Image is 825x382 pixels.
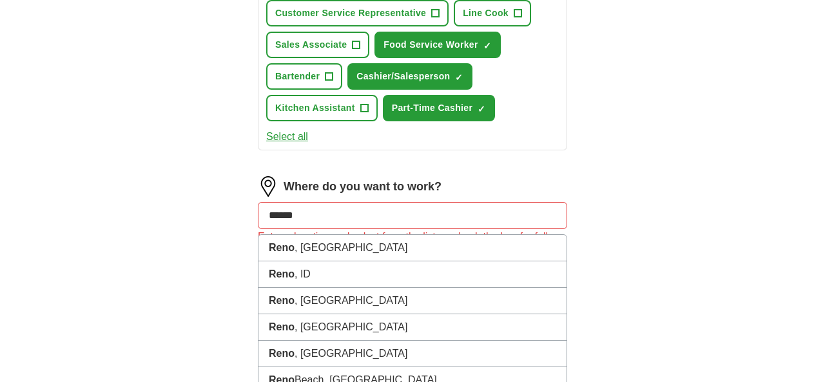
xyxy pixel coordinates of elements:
[284,178,442,196] label: Where do you want to work?
[258,176,278,197] img: location.png
[463,6,509,20] span: Line Cook
[266,129,308,145] button: Select all
[269,348,295,359] strong: Reno
[275,6,426,20] span: Customer Service Representative
[266,32,369,58] button: Sales Associate
[374,32,500,58] button: Food Service Worker✓
[258,341,567,367] li: , [GEOGRAPHIC_DATA]
[483,41,491,51] span: ✓
[383,38,478,52] span: Food Service Worker
[266,63,342,90] button: Bartender
[275,38,347,52] span: Sales Associate
[258,314,567,341] li: , [GEOGRAPHIC_DATA]
[383,95,496,121] button: Part-Time Cashier✓
[269,242,295,253] strong: Reno
[455,72,463,83] span: ✓
[258,288,567,314] li: , [GEOGRAPHIC_DATA]
[347,63,472,90] button: Cashier/Salesperson✓
[258,229,567,260] div: Enter a location and select from the list, or check the box for fully remote roles
[392,101,473,115] span: Part-Time Cashier
[266,95,378,121] button: Kitchen Assistant
[258,235,567,261] li: , [GEOGRAPHIC_DATA]
[269,268,295,279] strong: Reno
[258,261,567,288] li: , ID
[269,321,295,332] strong: Reno
[275,101,355,115] span: Kitchen Assistant
[269,295,295,306] strong: Reno
[478,104,485,114] span: ✓
[356,70,450,83] span: Cashier/Salesperson
[275,70,320,83] span: Bartender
